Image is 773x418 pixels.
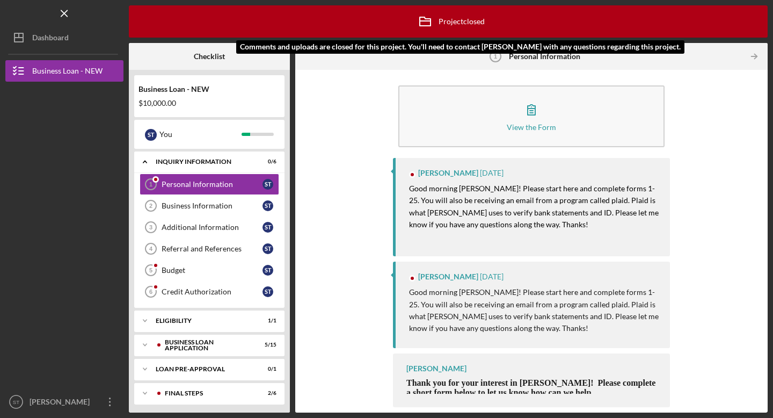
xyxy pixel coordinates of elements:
[149,289,152,295] tspan: 6
[418,169,478,177] div: [PERSON_NAME]
[418,272,478,281] div: [PERSON_NAME]
[13,399,19,405] text: ST
[406,378,655,397] span: Thank you for your interest in [PERSON_NAME]! Please complete a short form below to let us know h...
[406,364,466,373] div: [PERSON_NAME]
[156,366,250,372] div: LOAN PRE-APPROVAL
[494,53,497,60] tspan: 1
[162,180,262,189] div: Personal Information
[509,52,580,61] b: Personal Information
[194,52,225,61] b: Checklist
[262,286,273,297] div: S T
[257,342,276,348] div: 5 / 15
[149,224,152,230] tspan: 3
[257,390,276,397] div: 2 / 6
[138,85,280,93] div: Business Loan - NEW
[149,181,152,188] tspan: 1
[162,244,262,253] div: Referral and References
[5,60,123,82] button: Business Loan - NEW
[262,265,273,276] div: S T
[5,27,123,48] button: Dashboard
[162,287,262,296] div: Credit Authorization
[140,217,279,238] a: 3Additional InformationST
[149,203,152,209] tspan: 2
[156,158,250,165] div: INQUIRY INFORMATION
[32,27,69,51] div: Dashboard
[149,267,152,273] tspan: 5
[162,201,262,210] div: Business Information
[5,391,123,413] button: ST[PERSON_NAME]
[27,391,97,415] div: [PERSON_NAME]
[140,174,279,195] a: 1Personal InformationST
[480,272,504,281] time: 2025-09-04 15:19
[138,99,280,107] div: $10,000.00
[140,195,279,217] a: 2Business InformationST
[507,123,556,131] div: View the Form
[398,85,665,147] button: View the Form
[156,318,250,324] div: ELIGIBILITY
[262,179,273,190] div: S T
[140,238,279,260] a: 4Referral and ReferencesST
[149,246,153,252] tspan: 4
[257,366,276,372] div: 0 / 1
[145,129,157,141] div: S T
[262,222,273,233] div: S T
[32,60,103,84] div: Business Loan - NEW
[162,266,262,275] div: Budget
[412,8,485,35] div: Project closed
[262,200,273,211] div: S T
[140,260,279,281] a: 5BudgetST
[165,339,250,351] div: BUSINESS LOAN APPLICATION
[140,281,279,302] a: 6Credit AuthorizationST
[480,169,504,177] time: 2025-09-08 18:56
[409,286,659,335] p: Good morning [PERSON_NAME]! Please start here and complete forms 1-25. You will also be receiving...
[262,243,273,254] div: S T
[257,158,276,165] div: 0 / 6
[165,390,250,397] div: FINAL STEPS
[159,125,242,143] div: You
[409,184,660,229] mark: Good morning [PERSON_NAME]! Please start here and complete forms 1-25. You will also be receiving...
[257,318,276,324] div: 1 / 1
[162,223,262,232] div: Additional Information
